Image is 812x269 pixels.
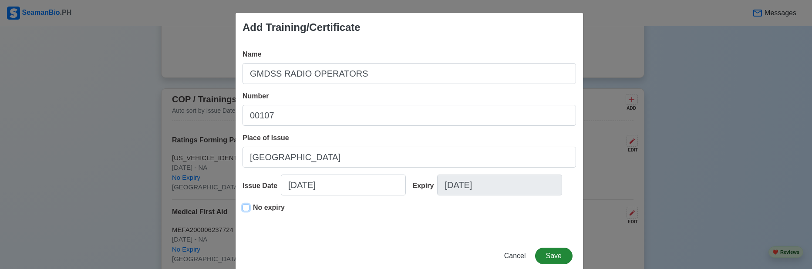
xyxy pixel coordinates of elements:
span: Number [243,92,269,100]
input: Ex: Cebu City [243,147,576,168]
button: Cancel [499,248,532,264]
button: Save [535,248,573,264]
div: Add Training/Certificate [243,20,361,35]
div: Issue Date [243,181,281,191]
div: Expiry [413,181,438,191]
span: Cancel [504,252,526,259]
span: Place of Issue [243,134,289,141]
p: No expiry [253,202,285,213]
input: Ex: COP1234567890W or NA [243,105,576,126]
input: Ex: COP Medical First Aid (VI/4) [243,63,576,84]
span: Name [243,50,262,58]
